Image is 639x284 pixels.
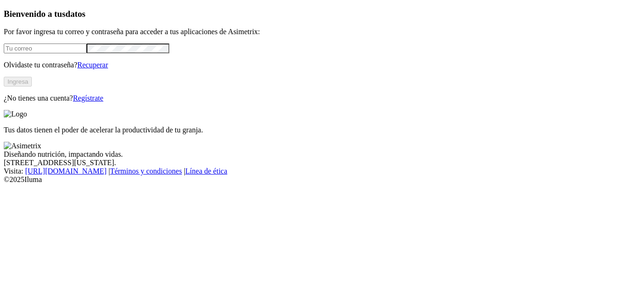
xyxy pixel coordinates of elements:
button: Ingresa [4,77,32,87]
div: [STREET_ADDRESS][US_STATE]. [4,159,635,167]
input: Tu correo [4,44,87,53]
a: Línea de ética [185,167,227,175]
span: datos [65,9,86,19]
a: [URL][DOMAIN_NAME] [25,167,107,175]
p: ¿No tienes una cuenta? [4,94,635,102]
div: Diseñando nutrición, impactando vidas. [4,150,635,159]
p: Tus datos tienen el poder de acelerar la productividad de tu granja. [4,126,635,134]
a: Términos y condiciones [110,167,182,175]
a: Regístrate [73,94,103,102]
a: Recuperar [77,61,108,69]
div: © 2025 Iluma [4,175,635,184]
h3: Bienvenido a tus [4,9,635,19]
p: Olvidaste tu contraseña? [4,61,635,69]
p: Por favor ingresa tu correo y contraseña para acceder a tus aplicaciones de Asimetrix: [4,28,635,36]
img: Asimetrix [4,142,41,150]
div: Visita : | | [4,167,635,175]
img: Logo [4,110,27,118]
